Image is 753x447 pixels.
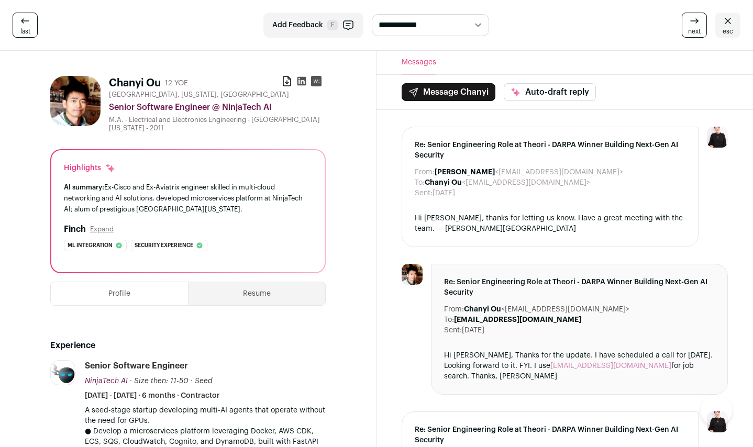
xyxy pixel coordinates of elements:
[13,13,38,38] a: last
[415,167,435,177] dt: From:
[272,20,323,30] span: Add Feedback
[195,377,213,385] span: Seed
[263,13,363,38] button: Add Feedback F
[715,13,740,38] a: esc
[435,169,495,176] b: [PERSON_NAME]
[85,360,188,372] div: Senior Software Engineer
[415,424,685,445] span: Re: Senior Engineering Role at Theori - DARPA Winner Building Next-Gen AI Security
[415,188,433,198] dt: Sent:
[701,395,732,426] iframe: Help Scout Beacon - Open
[682,13,707,38] a: next
[688,27,701,36] span: next
[50,339,326,352] h2: Experience
[444,325,462,336] dt: Sent:
[402,264,423,285] img: f2ddf393fa9404a7b492d726e72116635320d6e739e79f77273d0ce34de74c41.jpg
[50,76,101,126] img: f2ddf393fa9404a7b492d726e72116635320d6e739e79f77273d0ce34de74c41.jpg
[135,240,193,251] span: Security experience
[707,127,728,148] img: 9240684-medium_jpg
[109,76,161,91] h1: Chanyi Ou
[109,91,289,99] span: [GEOGRAPHIC_DATA], [US_STATE], [GEOGRAPHIC_DATA]
[435,167,623,177] dd: <[EMAIL_ADDRESS][DOMAIN_NAME]>
[64,184,104,191] span: AI summary:
[464,306,501,313] b: Chanyi Ou
[64,182,312,215] div: Ex-Cisco and Ex-Aviatrix engineer skilled in multi-cloud networking and AI solutions, developed m...
[415,177,425,188] dt: To:
[723,27,733,36] span: esc
[402,83,495,101] button: Message Chanyi
[51,282,188,305] button: Profile
[191,376,193,386] span: ·
[444,350,715,382] div: Hi [PERSON_NAME], Thanks for the update. I have scheduled a call for [DATE]. Looking forward to i...
[109,116,326,132] div: M.A. - Electrical and Electronics Engineering - [GEOGRAPHIC_DATA][US_STATE] - 2011
[425,177,590,188] dd: <[EMAIL_ADDRESS][DOMAIN_NAME]>
[64,223,86,236] h2: Finch
[90,225,114,233] button: Expand
[433,188,455,198] dd: [DATE]
[165,78,188,88] div: 12 YOE
[85,377,128,385] span: NinjaTech AI
[550,362,671,370] a: [EMAIL_ADDRESS][DOMAIN_NAME]
[327,20,338,30] span: F
[415,140,685,161] span: Re: Senior Engineering Role at Theori - DARPA Winner Building Next-Gen AI Security
[64,163,116,173] div: Highlights
[425,179,462,186] b: Chanyi Ou
[464,304,629,315] dd: <[EMAIL_ADDRESS][DOMAIN_NAME]>
[454,316,581,323] b: [EMAIL_ADDRESS][DOMAIN_NAME]
[504,83,596,101] button: Auto-draft reply
[51,361,75,385] img: 028f19cc0d46735f1e6fc097a6bfce0fcf9b10d61fb792b11d5381afcca463ea.png
[68,240,113,251] span: Ml integration
[444,315,454,325] dt: To:
[189,282,325,305] button: Resume
[444,304,464,315] dt: From:
[415,213,685,234] div: Hi [PERSON_NAME], thanks for letting us know. Have a great meeting with the team. — [PERSON_NAME]...
[85,405,326,426] p: A seed-stage startup developing multi-AI agents that operate without the need for GPUs.
[85,390,220,401] span: [DATE] - [DATE] · 6 months · Contractor
[402,51,436,74] button: Messages
[20,27,30,36] span: last
[109,101,326,114] div: Senior Software Engineer @ NinjaTech AI
[130,377,189,385] span: · Size then: 11-50
[444,277,715,298] span: Re: Senior Engineering Role at Theori - DARPA Winner Building Next-Gen AI Security
[462,325,484,336] dd: [DATE]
